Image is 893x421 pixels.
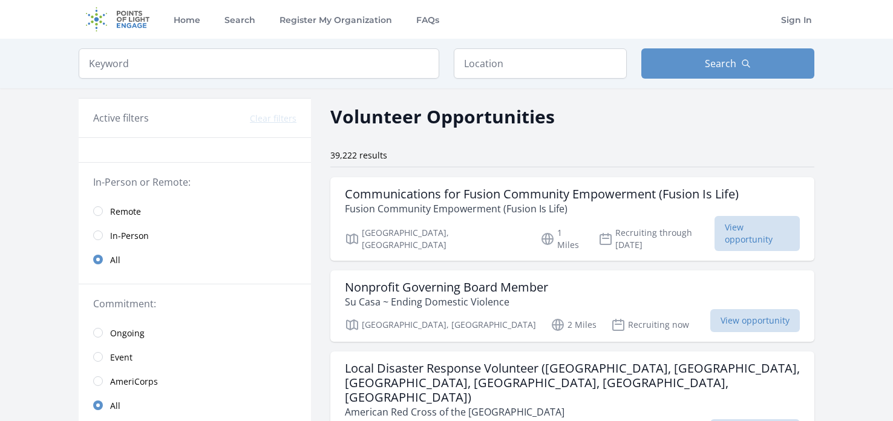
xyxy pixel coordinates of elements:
a: Event [79,345,311,369]
input: Keyword [79,48,439,79]
p: 1 Miles [540,227,584,251]
a: Ongoing [79,321,311,345]
a: All [79,393,311,417]
span: In-Person [110,230,149,242]
span: 39,222 results [330,149,387,161]
span: Search [705,56,736,71]
span: Event [110,351,132,364]
h3: Communications for Fusion Community Empowerment (Fusion Is Life) [345,187,739,201]
button: Clear filters [250,113,296,125]
p: American Red Cross of the [GEOGRAPHIC_DATA] [345,405,800,419]
p: 2 Miles [551,318,597,332]
p: [GEOGRAPHIC_DATA], [GEOGRAPHIC_DATA] [345,227,526,251]
h2: Volunteer Opportunities [330,103,555,130]
span: View opportunity [710,309,800,332]
h3: Active filters [93,111,149,125]
span: Remote [110,206,141,218]
a: All [79,247,311,272]
p: [GEOGRAPHIC_DATA], [GEOGRAPHIC_DATA] [345,318,536,332]
p: Recruiting now [611,318,689,332]
span: View opportunity [715,216,800,251]
h3: Nonprofit Governing Board Member [345,280,548,295]
button: Search [641,48,814,79]
p: Su Casa ~ Ending Domestic Violence [345,295,548,309]
span: Ongoing [110,327,145,339]
a: In-Person [79,223,311,247]
p: Recruiting through [DATE] [598,227,715,251]
a: AmeriCorps [79,369,311,393]
span: AmeriCorps [110,376,158,388]
span: All [110,400,120,412]
legend: Commitment: [93,296,296,311]
a: Communications for Fusion Community Empowerment (Fusion Is Life) Fusion Community Empowerment (Fu... [330,177,814,261]
legend: In-Person or Remote: [93,175,296,189]
span: All [110,254,120,266]
a: Nonprofit Governing Board Member Su Casa ~ Ending Domestic Violence [GEOGRAPHIC_DATA], [GEOGRAPHI... [330,270,814,342]
h3: Local Disaster Response Volunteer ([GEOGRAPHIC_DATA], [GEOGRAPHIC_DATA], [GEOGRAPHIC_DATA], [GEOG... [345,361,800,405]
p: Fusion Community Empowerment (Fusion Is Life) [345,201,739,216]
a: Remote [79,199,311,223]
input: Location [454,48,627,79]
